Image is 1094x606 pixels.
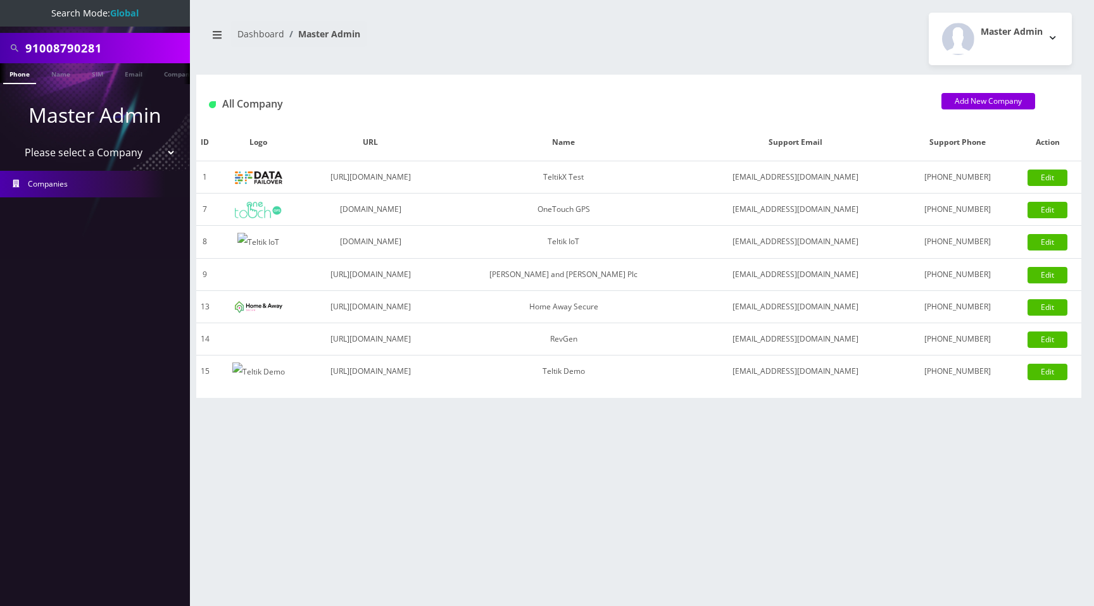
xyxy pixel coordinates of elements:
td: [PERSON_NAME] and [PERSON_NAME] Plc [439,258,689,290]
a: Edit [1028,170,1067,186]
img: Teltik Demo [232,362,285,381]
td: RevGen [439,323,689,355]
th: Support Email [689,124,902,161]
td: 15 [196,355,214,387]
span: Companies [28,178,68,189]
h2: Master Admin [981,27,1043,37]
a: Edit [1028,299,1067,316]
td: Teltik Demo [439,355,689,387]
a: Edit [1028,202,1067,218]
td: [PHONE_NUMBER] [902,258,1014,290]
td: 8 [196,226,214,259]
td: [DOMAIN_NAME] [303,194,439,226]
td: [EMAIL_ADDRESS][DOMAIN_NAME] [689,355,902,387]
img: Teltik IoT [237,233,279,252]
li: Master Admin [284,27,360,40]
th: URL [303,124,439,161]
td: TeltikX Test [439,161,689,194]
td: [PHONE_NUMBER] [902,161,1014,194]
td: 9 [196,258,214,290]
nav: breadcrumb [206,21,629,57]
th: Name [439,124,689,161]
span: Search Mode: [51,7,139,19]
th: Support Phone [902,124,1014,161]
td: [URL][DOMAIN_NAME] [303,258,439,290]
td: 7 [196,194,214,226]
h1: All Company [209,98,922,110]
a: SIM [85,63,110,83]
td: OneTouch GPS [439,194,689,226]
td: Home Away Secure [439,290,689,323]
td: [EMAIL_ADDRESS][DOMAIN_NAME] [689,290,902,323]
td: [PHONE_NUMBER] [902,290,1014,323]
a: Dashboard [237,28,284,40]
img: Home Away Secure [235,301,282,313]
a: Add New Company [941,93,1035,109]
th: Logo [214,124,303,161]
a: Edit [1028,331,1067,348]
th: Action [1014,124,1081,161]
td: [URL][DOMAIN_NAME] [303,161,439,194]
img: TeltikX Test [235,171,282,184]
th: ID [196,124,214,161]
td: [URL][DOMAIN_NAME] [303,323,439,355]
td: [PHONE_NUMBER] [902,194,1014,226]
td: [PHONE_NUMBER] [902,323,1014,355]
td: [EMAIL_ADDRESS][DOMAIN_NAME] [689,161,902,194]
td: 14 [196,323,214,355]
td: [EMAIL_ADDRESS][DOMAIN_NAME] [689,226,902,259]
a: Edit [1028,364,1067,380]
td: [EMAIL_ADDRESS][DOMAIN_NAME] [689,323,902,355]
td: 13 [196,290,214,323]
td: [DOMAIN_NAME] [303,226,439,259]
a: Company [158,63,200,83]
td: [EMAIL_ADDRESS][DOMAIN_NAME] [689,194,902,226]
img: OneTouch GPS [235,202,282,218]
a: Edit [1028,267,1067,283]
a: Name [45,63,77,83]
td: 1 [196,161,214,194]
input: Search All Companies [25,36,187,60]
strong: Global [110,7,139,19]
img: All Company [209,101,216,108]
button: Master Admin [929,13,1072,65]
td: [URL][DOMAIN_NAME] [303,290,439,323]
td: [EMAIL_ADDRESS][DOMAIN_NAME] [689,258,902,290]
td: [PHONE_NUMBER] [902,355,1014,387]
a: Phone [3,63,36,84]
a: Edit [1028,234,1067,250]
a: Email [118,63,149,83]
td: Teltik IoT [439,226,689,259]
td: [PHONE_NUMBER] [902,226,1014,259]
td: [URL][DOMAIN_NAME] [303,355,439,387]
